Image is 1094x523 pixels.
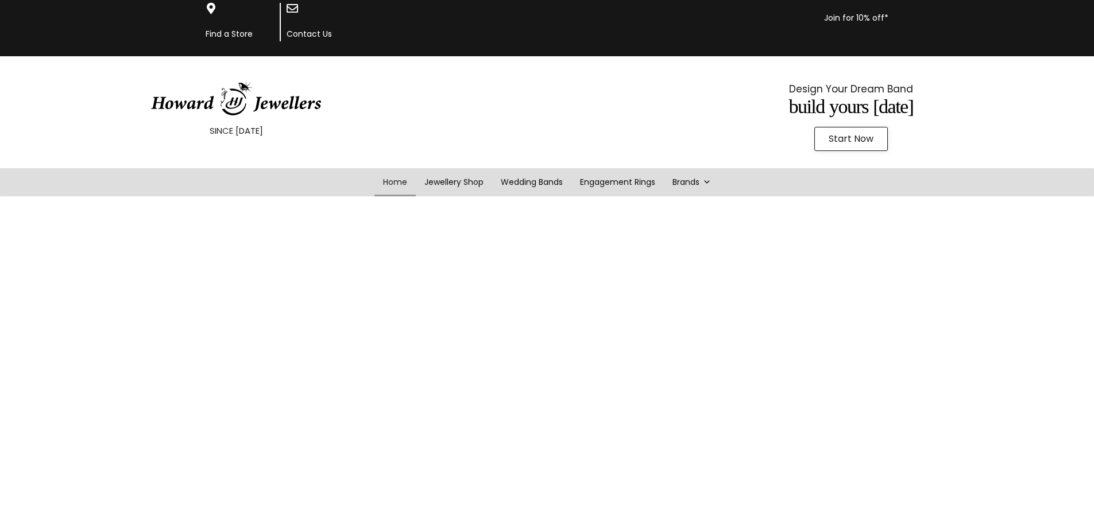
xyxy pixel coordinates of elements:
a: Wedding Bands [492,168,571,196]
a: Engagement Rings [571,168,664,196]
a: Start Now [814,127,888,151]
a: Home [374,168,416,196]
a: Jewellery Shop [416,168,492,196]
span: Build Yours [DATE] [789,96,914,117]
p: Join for 10% off* [415,11,888,25]
a: Brands [664,168,720,196]
img: HowardJewellersLogo-04 [150,82,322,116]
a: Contact Us [287,28,332,40]
p: Design Your Dream Band [644,80,1058,98]
p: SINCE [DATE] [29,123,443,138]
a: Find a Store [206,28,253,40]
span: Start Now [829,134,873,144]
